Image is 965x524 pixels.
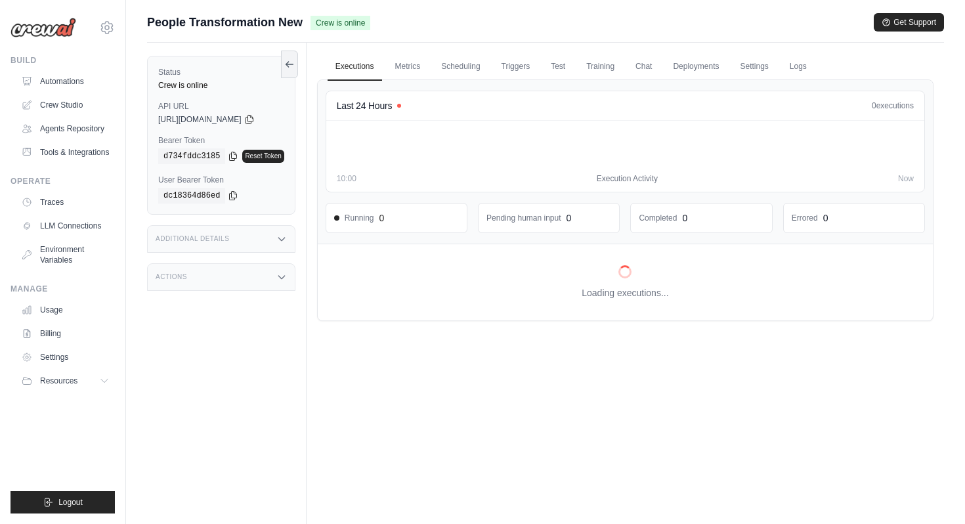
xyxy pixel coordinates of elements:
p: Loading executions... [582,286,668,299]
dd: Pending human input [486,213,561,223]
a: Test [543,53,573,81]
a: Scheduling [433,53,488,81]
code: dc18364d86ed [158,188,225,204]
button: Get Support [874,13,944,32]
a: Crew Studio [16,95,115,116]
div: 0 [682,211,687,225]
div: executions [872,100,914,111]
div: Crew is online [158,80,284,91]
a: Automations [16,71,115,92]
div: Build [11,55,115,66]
span: Resources [40,376,77,386]
label: API URL [158,101,284,112]
span: People Transformation New [147,13,303,32]
a: Logs [782,53,815,81]
img: Logo [11,18,76,37]
a: Billing [16,323,115,344]
a: Usage [16,299,115,320]
a: Environment Variables [16,239,115,271]
a: Tools & Integrations [16,142,115,163]
a: Deployments [665,53,727,81]
h3: Actions [156,273,187,281]
code: d734fddc3185 [158,148,225,164]
a: Traces [16,192,115,213]
a: LLM Connections [16,215,115,236]
a: Triggers [494,53,538,81]
div: 0 [379,211,385,225]
div: Manage [11,284,115,294]
a: Agents Repository [16,118,115,139]
div: Operate [11,176,115,186]
h4: Last 24 Hours [337,99,392,112]
div: 0 [567,211,572,225]
span: Crew is online [311,16,370,30]
a: Chat [628,53,660,81]
a: Executions [328,53,382,81]
span: Now [898,173,914,184]
span: 10:00 [337,173,356,184]
h3: Additional Details [156,235,229,243]
div: 0 [823,211,828,225]
a: Settings [732,53,776,81]
dd: Completed [639,213,677,223]
span: 0 [872,101,876,110]
span: Logout [58,497,83,508]
a: Reset Token [242,150,284,163]
a: Settings [16,347,115,368]
span: [URL][DOMAIN_NAME] [158,114,242,125]
label: Status [158,67,284,77]
label: User Bearer Token [158,175,284,185]
span: Running [334,213,374,223]
button: Resources [16,370,115,391]
a: Training [578,53,622,81]
button: Logout [11,491,115,513]
a: Metrics [387,53,429,81]
dd: Errored [792,213,818,223]
span: Execution Activity [597,173,658,184]
label: Bearer Token [158,135,284,146]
